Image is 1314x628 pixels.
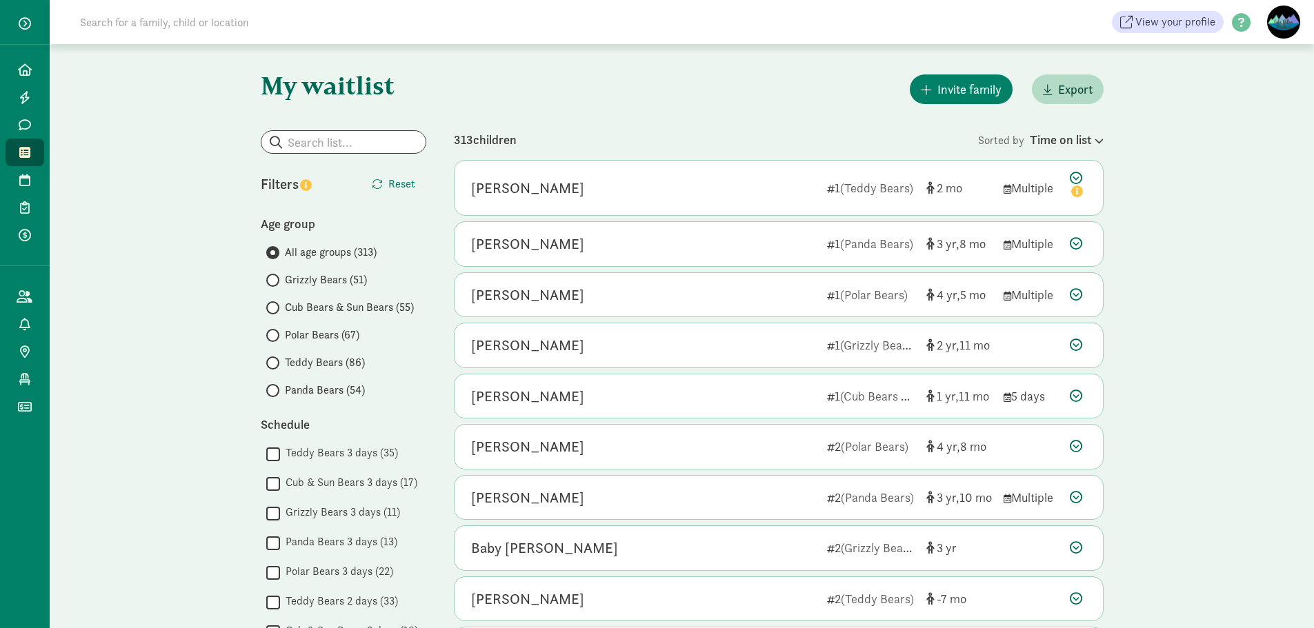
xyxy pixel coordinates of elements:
div: Brody Kass [471,334,584,356]
span: (Teddy Bears) [840,180,913,196]
div: 1 [827,336,915,354]
span: View your profile [1135,14,1215,30]
div: Baby Sweeney [471,588,584,610]
span: 1 [937,388,959,404]
h1: My waitlist [261,72,426,99]
div: [object Object] [926,589,993,608]
span: 4 [937,287,960,303]
label: Grizzly Bears 3 days (11) [280,504,400,520]
label: Panda Bears 3 days (13) [280,534,397,550]
div: 2 [827,488,915,507]
span: (Teddy Bears) [841,591,914,607]
span: 8 [959,236,986,252]
span: Reset [388,176,415,192]
input: Search list... [261,131,426,153]
label: Teddy Bears 2 days (33) [280,593,398,609]
iframe: Chat Widget [1245,562,1314,628]
button: Export [1032,74,1104,104]
div: Baby Stough [471,537,618,559]
div: 1 [827,179,915,197]
span: (Grizzly Bears) [841,540,917,556]
div: [object Object] [926,285,993,304]
div: [object Object] [926,234,993,253]
span: Polar Bears (67) [285,327,359,343]
div: 1 [827,285,915,304]
span: Invite family [937,80,1002,99]
span: 3 [937,489,959,505]
div: Age group [261,214,426,233]
div: Schedule [261,415,426,434]
div: [object Object] [926,538,993,557]
a: View your profile [1112,11,1224,33]
div: Filters [261,174,344,194]
span: Panda Bears (54) [285,382,365,398]
div: Multiple [1004,179,1059,197]
div: 2 [827,538,915,557]
div: [object Object] [926,437,993,456]
button: Reset [361,170,426,198]
div: [object Object] [926,179,993,197]
span: 3 [937,236,959,252]
span: (Panda Bears) [841,489,914,505]
div: Lyla Blatnik [471,177,584,199]
div: [object Object] [926,336,993,354]
div: 313 children [454,130,978,149]
span: (Panda Bears) [840,236,913,252]
span: (Grizzly Bears) [840,337,916,353]
span: 11 [959,388,989,404]
span: 2 [937,337,959,353]
div: 2 [827,437,915,456]
div: [object Object] [926,488,993,507]
div: Leo Williams [471,233,584,255]
span: 11 [959,337,990,353]
span: Grizzly Bears (51) [285,272,367,288]
span: Teddy Bears (86) [285,354,365,371]
span: 2 [937,180,962,196]
label: Polar Bears 3 days (22) [280,563,393,580]
div: Parker Fiegel [471,385,584,407]
span: (Polar Bears) [841,438,908,454]
span: 5 [960,287,986,303]
div: 2 [827,589,915,608]
div: 5 days [1004,387,1059,405]
div: Sorted by [978,130,1104,149]
label: Teddy Bears 3 days (35) [280,445,398,461]
span: All age groups (313) [285,244,377,261]
div: Multiple [1004,285,1059,304]
span: (Cub Bears & Sun Bears) [840,388,968,404]
span: 3 [937,540,957,556]
div: Harley Turner [471,284,584,306]
label: Cub & Sun Bears 3 days (17) [280,474,417,491]
span: 4 [937,438,960,454]
div: Mallory McWilliams [471,487,584,509]
input: Search for a family, child or location [72,8,459,36]
div: 1 [827,387,915,405]
div: Multiple [1004,234,1059,253]
span: Export [1058,80,1093,99]
div: [object Object] [926,387,993,405]
button: Invite family [910,74,1013,104]
span: Cub Bears & Sun Bears (55) [285,299,414,316]
div: 1 [827,234,915,253]
div: Multiple [1004,488,1059,507]
span: (Polar Bears) [840,287,908,303]
div: Waylon Ward [471,436,584,458]
span: 8 [960,438,986,454]
div: Time on list [1030,130,1104,149]
span: 10 [959,489,992,505]
span: -7 [937,591,966,607]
